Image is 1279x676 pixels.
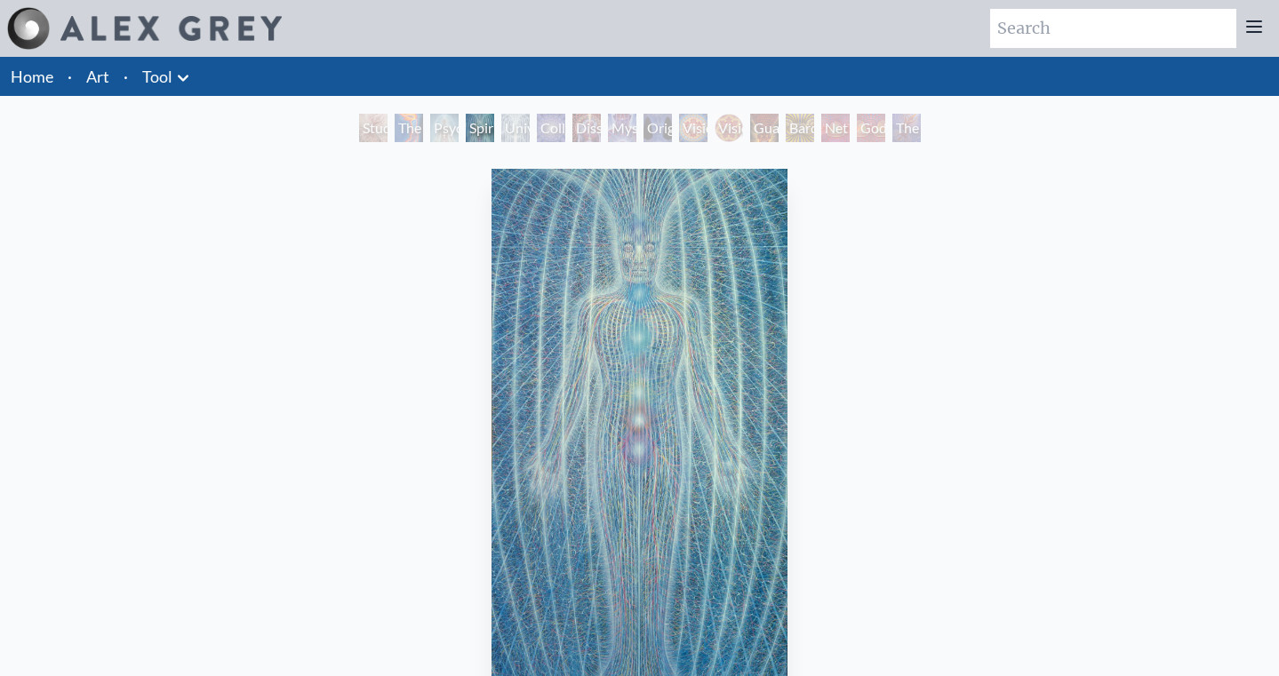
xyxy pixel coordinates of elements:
div: Guardian of Infinite Vision [750,114,779,142]
li: · [116,57,135,96]
a: Tool [142,64,172,89]
div: Universal Mind Lattice [501,114,530,142]
input: Search [990,9,1236,48]
div: Original Face [643,114,672,142]
div: Vision [PERSON_NAME] [715,114,743,142]
li: · [60,57,79,96]
a: Art [86,64,109,89]
div: Collective Vision [537,114,565,142]
div: Dissectional Art for Tool's Lateralus CD [572,114,601,142]
div: Net of Being [821,114,850,142]
div: Bardo Being [786,114,814,142]
div: Vision Crystal [679,114,707,142]
div: The Torch [395,114,423,142]
div: Godself [857,114,885,142]
div: Mystic Eye [608,114,636,142]
div: Study for the Great Turn [359,114,388,142]
div: The Great Turn [892,114,921,142]
div: Spiritual Energy System [466,114,494,142]
div: Psychic Energy System [430,114,459,142]
a: Home [11,67,53,86]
